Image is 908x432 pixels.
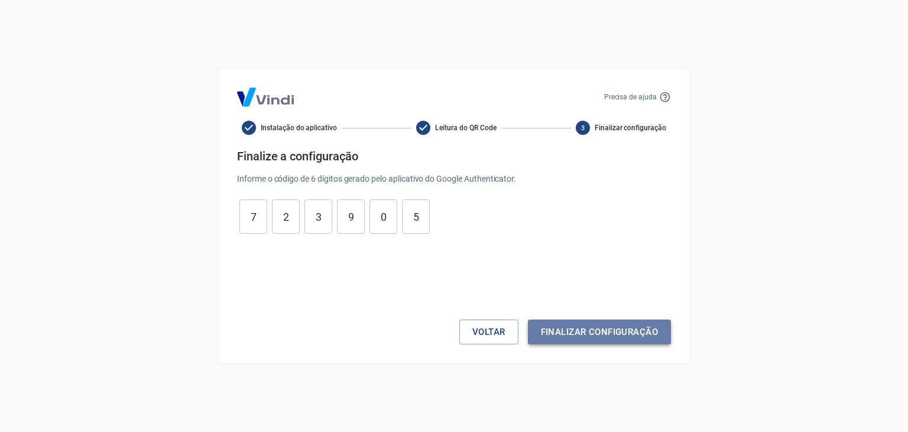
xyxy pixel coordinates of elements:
[604,92,657,102] p: Precisa de ajuda
[459,320,518,344] button: Voltar
[528,320,671,344] button: Finalizar configuração
[595,122,666,133] span: Finalizar configuração
[237,149,671,163] h4: Finalize a configuração
[435,122,496,133] span: Leitura do QR Code
[261,122,337,133] span: Instalação do aplicativo
[237,173,671,185] p: Informe o código de 6 dígitos gerado pelo aplicativo do Google Authenticator.
[237,88,294,107] img: Logo Vind
[581,124,585,132] text: 3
